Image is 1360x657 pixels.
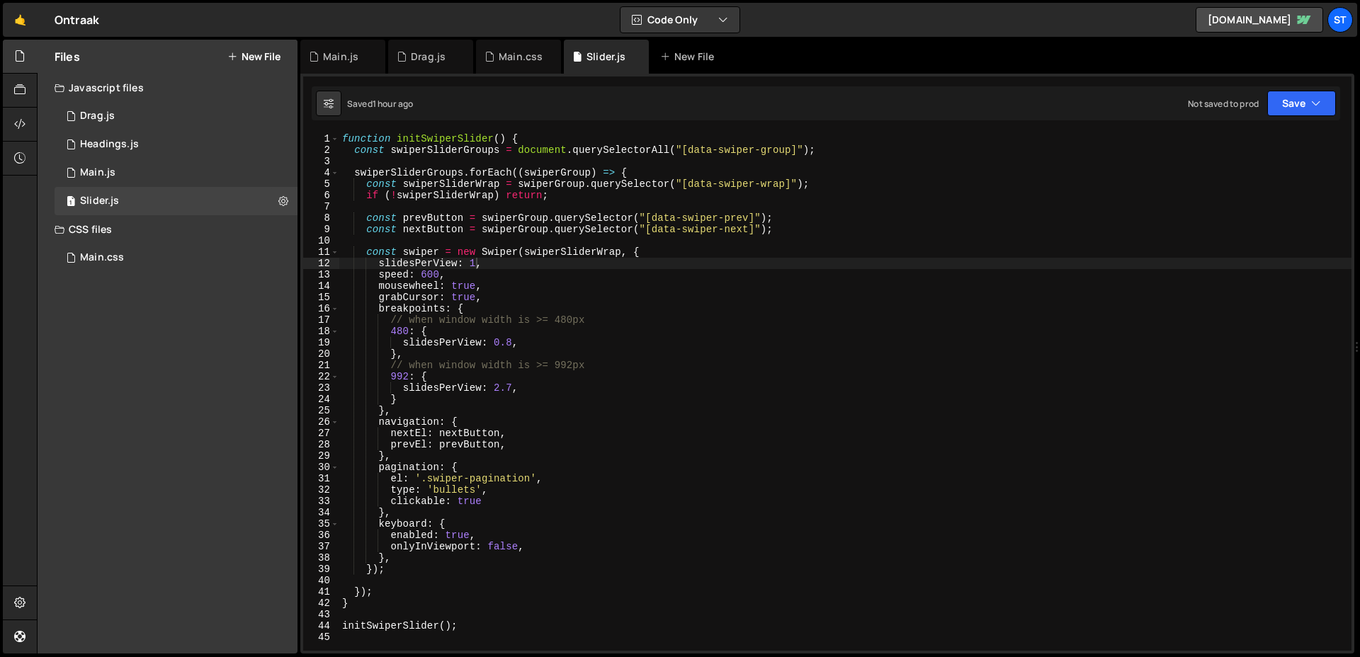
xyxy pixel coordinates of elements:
div: 15178/48444.js [55,187,297,215]
div: 15178/39769.js [55,159,297,187]
div: 15178/47668.js [55,102,297,130]
div: 2 [303,144,339,156]
div: Drag.js [80,110,115,122]
div: 16 [303,303,339,314]
div: 6 [303,190,339,201]
div: Main.css [80,251,124,264]
button: Code Only [620,7,739,33]
div: 32 [303,484,339,496]
div: Javascript files [38,74,297,102]
div: 19 [303,337,339,348]
div: Saved [347,98,413,110]
button: New File [227,51,280,62]
div: 9 [303,224,339,235]
div: 44 [303,620,339,632]
div: 45 [303,632,339,643]
div: Main.js [80,166,115,179]
div: 15178/47669.js [55,130,297,159]
div: 34 [303,507,339,518]
div: 36 [303,530,339,541]
div: 10 [303,235,339,246]
div: 22 [303,371,339,382]
div: 5 [303,178,339,190]
div: 17 [303,314,339,326]
div: 11 [303,246,339,258]
span: 1 [67,197,75,208]
div: 18 [303,326,339,337]
div: 1 hour ago [373,98,414,110]
div: 15178/39770.css [55,244,297,272]
div: 25 [303,405,339,416]
div: Main.js [323,50,358,64]
div: Main.css [499,50,543,64]
div: 7 [303,201,339,212]
div: 35 [303,518,339,530]
div: 24 [303,394,339,405]
div: 29 [303,450,339,462]
div: 3 [303,156,339,167]
div: 27 [303,428,339,439]
div: 14 [303,280,339,292]
a: St [1327,7,1353,33]
div: Slider.js [586,50,625,64]
div: 4 [303,167,339,178]
div: 12 [303,258,339,269]
a: 🤙 [3,3,38,37]
div: 13 [303,269,339,280]
a: [DOMAIN_NAME] [1196,7,1323,33]
div: 33 [303,496,339,507]
div: 41 [303,586,339,598]
div: 1 [303,133,339,144]
div: 39 [303,564,339,575]
div: Drag.js [411,50,446,64]
div: 38 [303,552,339,564]
button: Save [1267,91,1336,116]
div: 31 [303,473,339,484]
div: 30 [303,462,339,473]
div: 20 [303,348,339,360]
div: 40 [303,575,339,586]
div: 23 [303,382,339,394]
div: Slider.js [80,195,119,207]
div: Ontraak [55,11,99,28]
div: 8 [303,212,339,224]
h2: Files [55,49,80,64]
div: 21 [303,360,339,371]
div: 26 [303,416,339,428]
div: 37 [303,541,339,552]
div: 43 [303,609,339,620]
div: 28 [303,439,339,450]
div: 42 [303,598,339,609]
div: Headings.js [80,138,139,151]
div: Not saved to prod [1188,98,1259,110]
div: New File [660,50,720,64]
div: CSS files [38,215,297,244]
div: 15 [303,292,339,303]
